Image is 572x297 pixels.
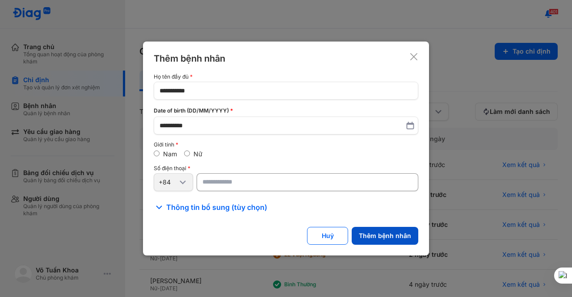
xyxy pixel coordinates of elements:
[352,227,418,245] button: Thêm bệnh nhân
[193,150,202,158] label: Nữ
[163,150,177,158] label: Nam
[307,227,348,245] button: Huỷ
[154,74,418,80] div: Họ tên đầy đủ
[154,107,418,115] div: Date of birth (DD/MM/YYYY)
[159,178,177,186] div: +84
[154,165,418,172] div: Số điện thoại
[166,202,267,213] span: Thông tin bổ sung (tùy chọn)
[154,142,418,148] div: Giới tính
[154,52,225,65] div: Thêm bệnh nhân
